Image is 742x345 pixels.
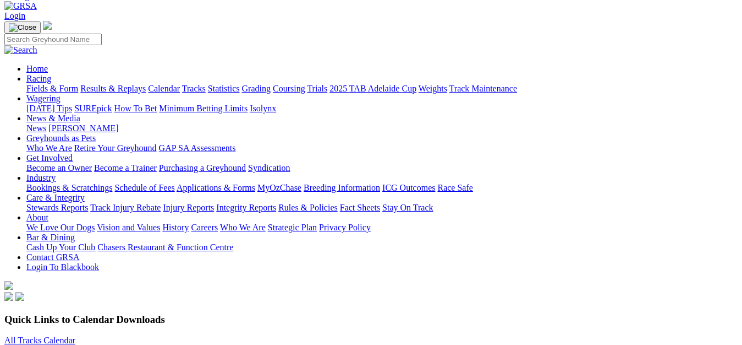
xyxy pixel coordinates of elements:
a: Who We Are [220,223,266,232]
a: Grading [242,84,271,93]
a: Care & Integrity [26,193,85,202]
a: Minimum Betting Limits [159,104,248,113]
div: News & Media [26,123,738,133]
a: Bar & Dining [26,233,75,242]
a: GAP SA Assessments [159,143,236,153]
div: Wagering [26,104,738,114]
a: Privacy Policy [319,223,371,232]
div: Industry [26,183,738,193]
a: Cash Up Your Club [26,242,95,252]
img: Close [9,23,36,32]
a: Get Involved [26,153,73,163]
a: Contact GRSA [26,252,79,262]
a: Home [26,64,48,73]
a: Become a Trainer [94,163,157,172]
a: Fields & Form [26,84,78,93]
a: Racing [26,74,51,83]
a: Wagering [26,94,61,103]
img: facebook.svg [4,292,13,301]
a: Race Safe [437,183,472,192]
div: About [26,223,738,233]
a: Trials [307,84,327,93]
img: GRSA [4,1,37,11]
a: About [26,213,48,222]
a: Schedule of Fees [114,183,174,192]
a: Stewards Reports [26,203,88,212]
a: Login [4,11,25,20]
a: Stay On Track [382,203,433,212]
a: Rules & Policies [278,203,338,212]
a: Purchasing a Greyhound [159,163,246,172]
a: ICG Outcomes [382,183,435,192]
a: Careers [191,223,218,232]
a: MyOzChase [257,183,301,192]
div: Get Involved [26,163,738,173]
a: Strategic Plan [268,223,317,232]
div: Racing [26,84,738,94]
a: Integrity Reports [216,203,276,212]
a: News & Media [26,114,80,123]
a: Injury Reports [163,203,214,212]
a: Tracks [182,84,206,93]
a: Breeding Information [304,183,380,192]
a: SUREpick [74,104,112,113]
div: Greyhounds as Pets [26,143,738,153]
img: Search [4,45,37,55]
a: [PERSON_NAME] [48,123,118,133]
a: Bookings & Scratchings [26,183,112,192]
a: Track Injury Rebate [90,203,161,212]
a: News [26,123,46,133]
a: Become an Owner [26,163,92,172]
a: Retire Your Greyhound [74,143,157,153]
img: logo-grsa-white.png [43,21,52,30]
a: Who We Are [26,143,72,153]
a: Login To Blackbook [26,262,99,272]
a: Applications & Forms [177,183,255,192]
div: Bar & Dining [26,242,738,252]
a: Greyhounds as Pets [26,133,96,143]
a: Isolynx [250,104,276,113]
img: logo-grsa-white.png [4,281,13,290]
a: Coursing [273,84,305,93]
h3: Quick Links to Calendar Downloads [4,314,738,326]
a: Fact Sheets [340,203,380,212]
img: twitter.svg [15,292,24,301]
a: 2025 TAB Adelaide Cup [329,84,416,93]
input: Search [4,34,102,45]
a: [DATE] Tips [26,104,72,113]
a: Syndication [248,163,290,172]
a: Statistics [208,84,240,93]
button: Toggle navigation [4,21,41,34]
a: Chasers Restaurant & Function Centre [97,242,233,252]
a: Track Maintenance [449,84,517,93]
div: Care & Integrity [26,203,738,213]
a: Calendar [148,84,180,93]
a: How To Bet [114,104,157,113]
a: Results & Replays [80,84,146,93]
a: All Tracks Calendar [4,336,75,345]
a: Vision and Values [97,223,160,232]
a: Industry [26,173,56,182]
a: We Love Our Dogs [26,223,95,232]
a: Weights [419,84,447,93]
a: History [162,223,189,232]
